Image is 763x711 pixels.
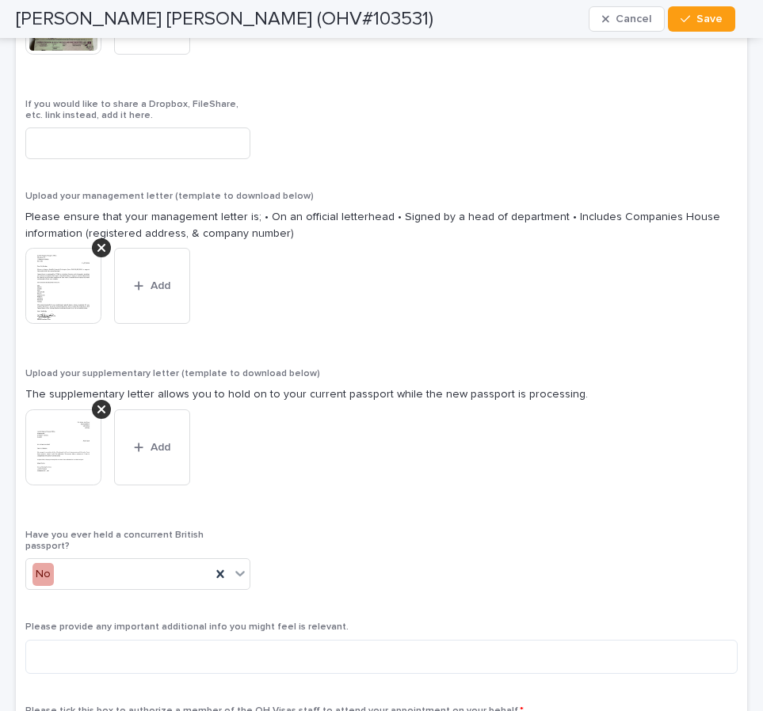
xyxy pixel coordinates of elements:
[25,622,349,632] span: Please provide any important additional info you might feel is relevant.
[151,280,170,291] span: Add
[25,530,204,551] span: Have you ever held a concurrent British passport?
[151,442,170,453] span: Add
[25,100,238,120] span: If you would like to share a Dropbox, FileShare, etc. link instead, add it here.
[616,13,651,25] span: Cancel
[696,13,723,25] span: Save
[114,409,190,485] button: Add
[114,248,190,324] button: Add
[25,386,738,403] p: The supplementary letter allows you to hold on to your current passport while the new passport is...
[25,209,738,242] p: Please ensure that your management letter is; • On an official letterhead • Signed by a head of d...
[668,6,735,32] button: Save
[589,6,665,32] button: Cancel
[16,8,433,31] h2: [PERSON_NAME] [PERSON_NAME] (OHV#103531)
[32,563,54,586] div: No
[25,192,314,201] span: Upload your management letter (template to download below)
[25,369,320,378] span: Upload your supplementary letter (template to download below)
